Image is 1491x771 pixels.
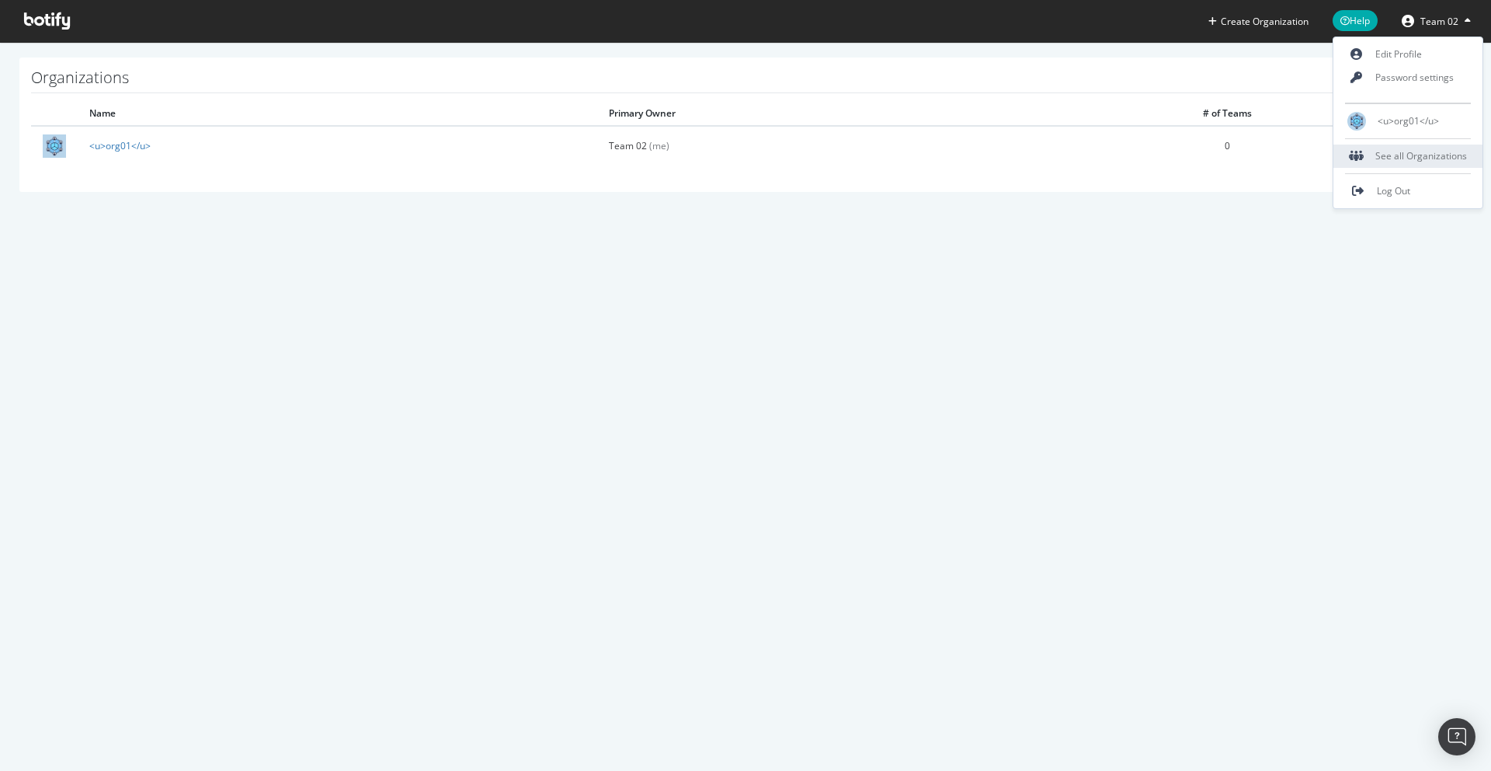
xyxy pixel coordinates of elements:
div: Open Intercom Messenger [1438,718,1475,755]
span: Team 02 [1420,15,1458,28]
a: Log Out [1333,180,1482,203]
span: Log Out [1377,184,1410,197]
a: <u>org01</u> [89,139,151,152]
button: Team 02 [1389,9,1483,33]
a: Password settings [1333,66,1482,89]
td: 0 [1305,126,1460,165]
td: 0 [1149,126,1305,165]
h1: Organizations [31,69,1460,93]
span: Help [1333,10,1378,31]
button: Create Organization [1208,14,1309,29]
img: <u>org01</u> [1347,112,1366,131]
div: See all Organizations [1333,145,1482,168]
span: <u>org01</u> [1378,114,1439,127]
td: Team 02 [597,126,1149,165]
img: <u>org01</u> [43,134,66,158]
th: # of Projects [1305,101,1460,126]
span: (me) [649,139,669,152]
th: Name [78,101,597,126]
th: # of Teams [1149,101,1305,126]
a: Edit Profile [1333,43,1482,66]
th: Primary Owner [597,101,1149,126]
